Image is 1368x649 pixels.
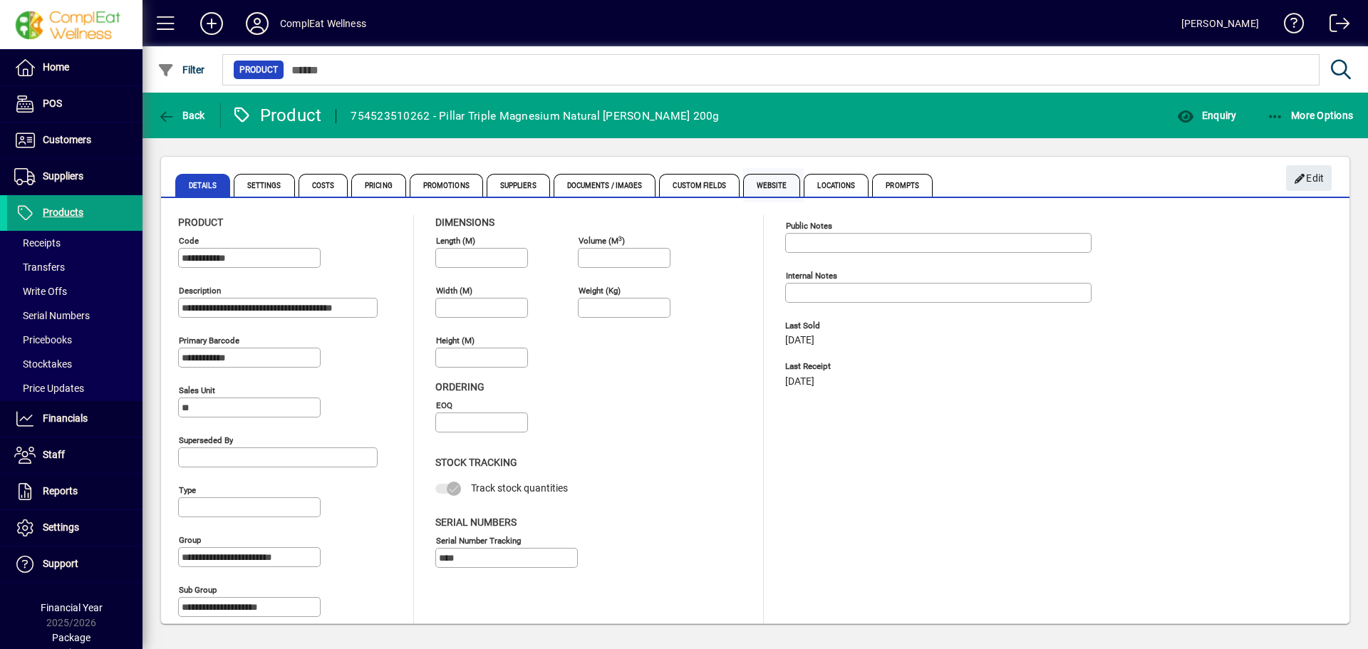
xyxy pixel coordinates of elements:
span: Enquiry [1177,110,1236,121]
span: Suppliers [43,170,83,182]
a: Logout [1319,3,1350,49]
sup: 3 [618,234,622,242]
span: Filter [157,64,205,76]
span: Details [175,174,230,197]
span: Products [43,207,83,218]
span: Support [43,558,78,569]
span: Stock Tracking [435,457,517,468]
span: Pricebooks [14,334,72,346]
button: Edit [1286,165,1332,191]
mat-label: Length (m) [436,236,475,246]
span: Website [743,174,801,197]
span: [DATE] [785,376,814,388]
span: Reports [43,485,78,497]
span: Prompts [872,174,933,197]
a: Reports [7,474,142,509]
span: Documents / Images [554,174,656,197]
span: Back [157,110,205,121]
mat-label: Volume (m ) [579,236,625,246]
div: [PERSON_NAME] [1181,12,1259,35]
span: Package [52,632,90,643]
span: Pricing [351,174,406,197]
button: Back [154,103,209,128]
a: Serial Numbers [7,303,142,328]
a: Customers [7,123,142,158]
span: Financials [43,412,88,424]
mat-label: Public Notes [786,221,832,231]
a: Transfers [7,255,142,279]
button: Add [189,11,234,36]
span: POS [43,98,62,109]
span: Price Updates [14,383,84,394]
a: Pricebooks [7,328,142,352]
span: Settings [234,174,295,197]
mat-label: Height (m) [436,336,475,346]
button: More Options [1263,103,1357,128]
span: Product [239,63,278,77]
mat-label: Sub group [179,585,217,595]
mat-label: Type [179,485,196,495]
mat-label: Width (m) [436,286,472,296]
a: Knowledge Base [1273,3,1305,49]
mat-label: Primary barcode [179,336,239,346]
span: More Options [1267,110,1354,121]
a: POS [7,86,142,122]
a: Support [7,546,142,582]
span: Financial Year [41,602,103,613]
span: Promotions [410,174,483,197]
span: Costs [299,174,348,197]
a: Settings [7,510,142,546]
span: Dimensions [435,217,494,228]
a: Suppliers [7,159,142,194]
span: Receipts [14,237,61,249]
a: Write Offs [7,279,142,303]
div: ComplEat Wellness [280,12,366,35]
app-page-header-button: Back [142,103,221,128]
span: Last Sold [785,321,999,331]
mat-label: Group [179,535,201,545]
mat-label: Code [179,236,199,246]
span: Ordering [435,381,484,393]
span: Home [43,61,69,73]
button: Enquiry [1173,103,1240,128]
span: Last Receipt [785,362,999,371]
span: Stocktakes [14,358,72,370]
span: Track stock quantities [471,482,568,494]
span: Locations [804,174,869,197]
span: Transfers [14,261,65,273]
span: Serial Numbers [14,310,90,321]
a: Staff [7,437,142,473]
span: Write Offs [14,286,67,297]
span: Custom Fields [659,174,739,197]
span: Suppliers [487,174,550,197]
a: Stocktakes [7,352,142,376]
a: Price Updates [7,376,142,400]
span: Product [178,217,223,228]
mat-label: Internal Notes [786,271,837,281]
span: Staff [43,449,65,460]
div: Product [232,104,322,127]
mat-label: Weight (Kg) [579,286,621,296]
mat-label: Sales unit [179,385,215,395]
a: Financials [7,401,142,437]
span: Serial Numbers [435,516,517,528]
mat-label: EOQ [436,400,452,410]
span: Settings [43,521,79,533]
button: Profile [234,11,280,36]
span: Customers [43,134,91,145]
span: [DATE] [785,335,814,346]
a: Home [7,50,142,85]
mat-label: Superseded by [179,435,233,445]
a: Receipts [7,231,142,255]
mat-label: Serial Number tracking [436,535,521,545]
div: 754523510262 - Pillar Triple Magnesium Natural [PERSON_NAME] 200g [351,105,719,128]
button: Filter [154,57,209,83]
span: Edit [1294,167,1325,190]
mat-label: Description [179,286,221,296]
